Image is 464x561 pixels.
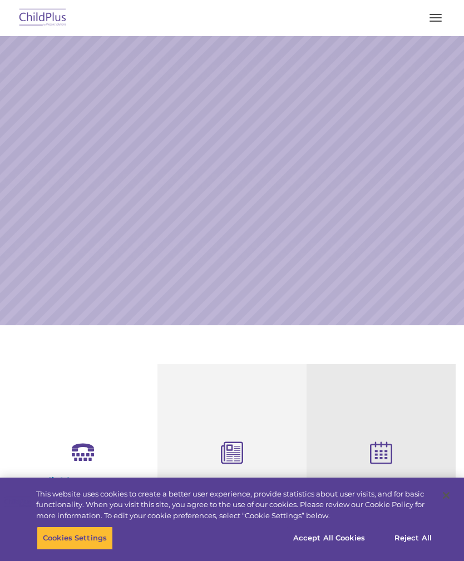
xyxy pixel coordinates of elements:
h4: Reliable Customer Support [17,475,149,500]
img: ChildPlus by Procare Solutions [17,5,69,31]
button: Cookies Settings [37,527,113,550]
div: This website uses cookies to create a better user experience, provide statistics about user visit... [36,489,432,522]
button: Accept All Cookies [287,527,371,550]
button: Close [434,483,458,508]
button: Reject All [378,527,448,550]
